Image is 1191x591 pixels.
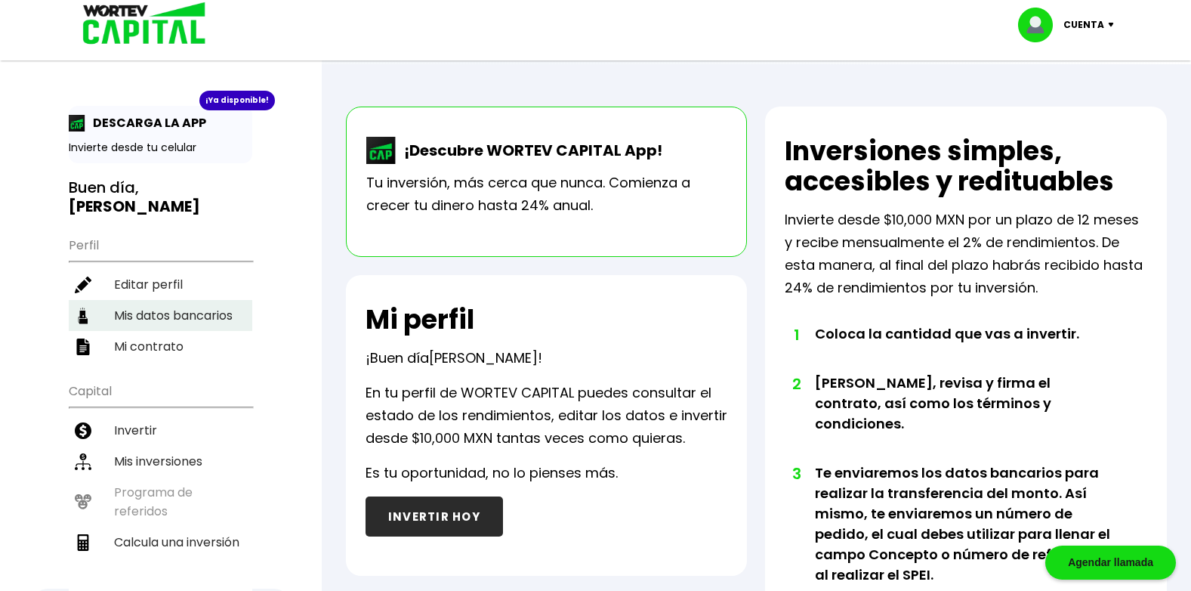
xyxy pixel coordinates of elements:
[75,422,91,439] img: invertir-icon.b3b967d7.svg
[69,331,252,362] a: Mi contrato
[75,308,91,324] img: datos-icon.10cf9172.svg
[1063,14,1104,36] p: Cuenta
[815,323,1111,373] li: Coloca la cantidad que vas a invertir.
[785,136,1147,196] h2: Inversiones simples, accesibles y redituables
[75,339,91,355] img: contrato-icon.f2db500c.svg
[429,348,538,367] span: [PERSON_NAME]
[69,178,252,216] h3: Buen día,
[69,415,252,446] a: Invertir
[792,373,800,395] span: 2
[792,463,800,485] span: 3
[1104,23,1125,27] img: icon-down
[366,305,474,335] h2: Mi perfil
[75,277,91,293] img: editar-icon.952d3147.svg
[366,462,618,484] p: Es tu oportunidad, no lo pienses más.
[1018,8,1063,42] img: profile-image
[69,196,200,217] b: [PERSON_NAME]
[396,139,662,162] p: ¡Descubre WORTEV CAPITAL App!
[69,115,85,132] img: app-icon
[69,140,252,156] p: Invierte desde tu celular
[366,497,503,537] button: INVERTIR HOY
[1045,546,1176,580] div: Agendar llamada
[366,172,727,217] p: Tu inversión, más cerca que nunca. Comienza a crecer tu dinero hasta 24% anual.
[366,382,728,450] p: En tu perfil de WORTEV CAPITAL puedes consultar el estado de los rendimientos, editar los datos e...
[69,527,252,558] a: Calcula una inversión
[69,300,252,331] a: Mis datos bancarios
[199,91,275,110] div: ¡Ya disponible!
[85,113,206,132] p: DESCARGA LA APP
[69,269,252,300] a: Editar perfil
[815,373,1111,463] li: [PERSON_NAME], revisa y firma el contrato, así como los términos y condiciones.
[75,534,91,551] img: calculadora-icon.17d418c4.svg
[792,323,800,346] span: 1
[69,446,252,477] a: Mis inversiones
[785,209,1147,299] p: Invierte desde $10,000 MXN por un plazo de 12 meses y recibe mensualmente el 2% de rendimientos. ...
[75,453,91,470] img: inversiones-icon.6695dc30.svg
[69,228,252,362] ul: Perfil
[366,137,396,164] img: wortev-capital-app-icon
[366,347,542,370] p: ¡Buen día !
